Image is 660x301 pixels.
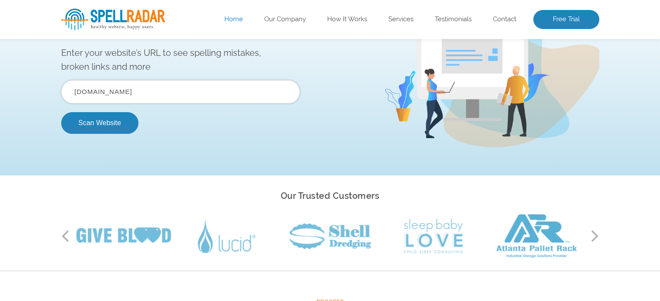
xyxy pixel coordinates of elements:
[61,108,300,132] input: Enter Your URL
[384,28,599,175] img: Free Webiste Analysis
[76,227,171,245] img: Give Blood
[289,223,371,249] img: Shell Dredging
[61,35,115,65] span: Free
[386,87,560,95] img: Free Webiste Analysis
[327,15,367,24] a: How It Works
[264,15,306,24] a: Our Company
[61,9,165,30] img: SpellRadar
[198,220,256,253] img: Lucid
[404,219,463,253] img: Sleep Baby Love
[435,15,472,24] a: Testimonials
[224,15,243,24] a: Home
[493,15,516,24] a: Contact
[61,140,138,162] button: Scan Website
[388,15,414,24] a: Services
[61,35,371,65] h1: Website Analysis
[61,188,599,204] h2: Our Trusted Customers
[533,10,599,29] a: Free Trial
[61,74,371,102] p: Enter your website’s URL to see spelling mistakes, broken links and more
[61,230,70,243] button: Previous
[591,230,599,243] button: Next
